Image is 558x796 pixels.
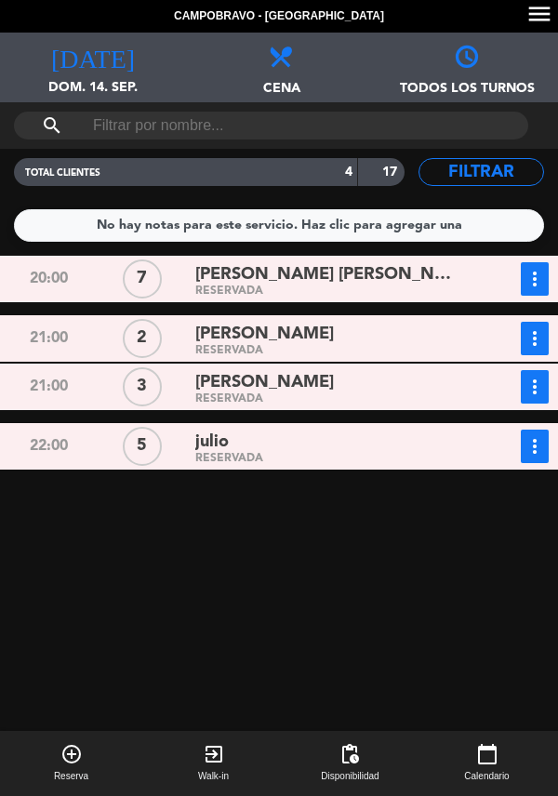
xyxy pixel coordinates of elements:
button: more_vert [521,370,549,404]
div: 2 [123,319,162,358]
button: Filtrar [418,158,544,186]
div: 3 [123,367,162,406]
span: [PERSON_NAME] [PERSON_NAME] [195,261,463,288]
div: 5 [123,427,162,466]
span: [PERSON_NAME] [195,321,334,348]
i: more_vert [524,435,546,458]
button: more_vert [521,322,549,355]
i: exit_to_app [203,743,225,765]
span: Reserva [54,769,88,784]
div: 7 [123,259,162,298]
div: 21:00 [2,322,96,355]
div: No hay notas para este servicio. Haz clic para agregar una [97,215,462,236]
input: Filtrar por nombre... [91,112,451,139]
span: pending_actions [339,743,361,765]
button: more_vert [521,262,549,296]
span: Calendario [464,769,509,784]
strong: 17 [382,166,401,179]
span: Walk-in [198,769,229,784]
button: more_vert [521,430,549,463]
i: more_vert [524,268,546,290]
div: RESERVADA [195,287,463,296]
div: 22:00 [2,430,96,463]
i: more_vert [524,376,546,398]
i: calendar_today [476,743,498,765]
span: julio [195,429,229,456]
span: [PERSON_NAME] [195,369,334,396]
i: more_vert [524,327,546,350]
div: 20:00 [2,262,96,296]
button: calendar_todayCalendario [416,731,558,796]
i: [DATE] [51,42,135,68]
span: Campobravo - [GEOGRAPHIC_DATA] [174,7,384,26]
div: RESERVADA [195,347,463,355]
i: add_circle_outline [60,743,83,765]
i: search [41,114,63,137]
div: 21:00 [2,370,96,404]
strong: 4 [345,166,352,179]
div: RESERVADA [195,455,463,463]
button: exit_to_appWalk-in [142,731,285,796]
span: TOTAL CLIENTES [25,168,100,178]
div: RESERVADA [195,395,463,404]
